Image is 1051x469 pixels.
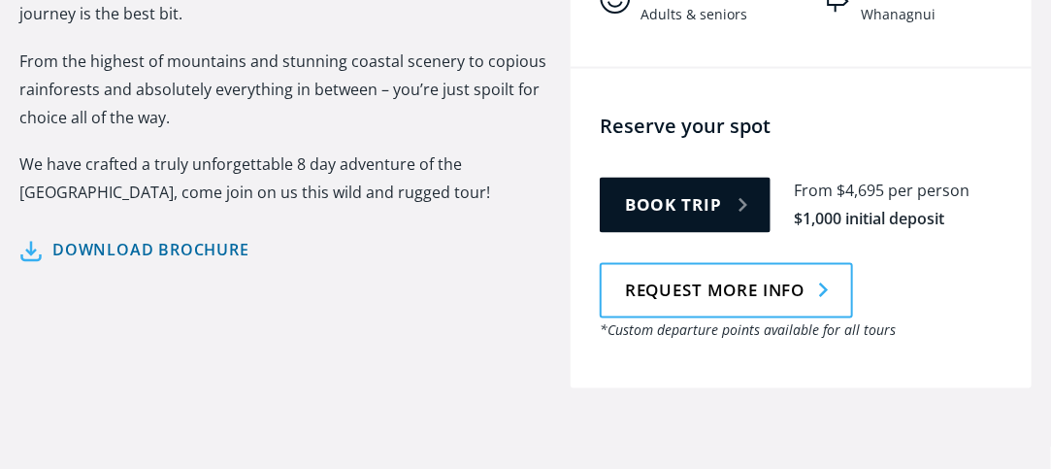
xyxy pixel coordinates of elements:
[19,151,551,208] p: We have crafted a truly unforgettable 8 day adventure of the [GEOGRAPHIC_DATA], come join on us t...
[600,178,771,233] a: Book trip
[862,7,936,23] div: Whanagnui
[600,263,853,318] a: Request more info
[795,209,842,231] div: $1,000
[19,48,551,132] p: From the highest of mountains and stunning coastal scenery to copious rainforests and absolutely ...
[600,113,1022,139] h4: Reserve your spot
[795,181,834,203] div: From
[889,181,970,203] div: per person
[846,209,945,231] div: initial deposit
[838,181,885,203] div: $4,695
[19,237,249,265] a: Download brochure
[600,321,896,340] em: *Custom departure points available for all tours
[640,7,747,23] div: Adults & seniors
